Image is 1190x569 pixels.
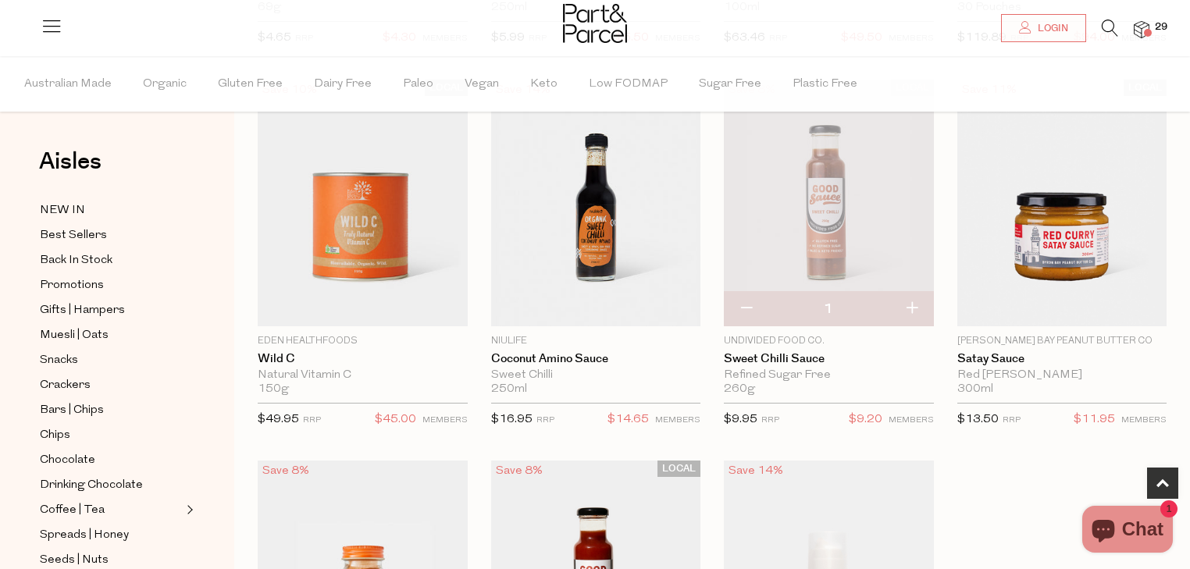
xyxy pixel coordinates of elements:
img: Sweet Chilli Sauce [724,79,934,326]
span: Crackers [40,376,91,395]
a: Drinking Chocolate [40,475,182,495]
span: Gluten Free [218,57,283,112]
span: Promotions [40,276,104,295]
button: Expand/Collapse Coffee | Tea [183,500,194,519]
span: $9.20 [849,410,882,430]
a: Satay Sauce [957,352,1167,366]
small: MEMBERS [889,416,934,425]
span: Gifts | Hampers [40,301,125,320]
span: Snacks [40,351,78,370]
span: 260g [724,382,755,397]
a: Crackers [40,375,182,395]
span: Coffee | Tea [40,501,105,520]
span: $45.00 [375,410,416,430]
a: Spreads | Honey [40,525,182,545]
span: Dairy Free [314,57,372,112]
a: Chocolate [40,450,182,470]
a: Login [1001,14,1086,42]
span: 150g [258,382,289,397]
a: Best Sellers [40,226,182,245]
span: $13.50 [957,414,999,425]
small: RRP [761,416,779,425]
inbox-online-store-chat: Shopify online store chat [1078,506,1178,557]
span: $9.95 [724,414,757,425]
span: Bars | Chips [40,401,104,420]
a: Muesli | Oats [40,325,182,345]
small: MEMBERS [422,416,468,425]
a: Coconut Amino Sauce [491,352,701,366]
div: Save 8% [491,461,547,482]
p: [PERSON_NAME] Bay Peanut Butter Co [957,334,1167,348]
span: Best Sellers [40,226,107,245]
span: Spreads | Honey [40,526,129,545]
small: RRP [303,416,321,425]
span: Keto [530,57,558,112]
div: Red [PERSON_NAME] [957,368,1167,382]
a: NEW IN [40,201,182,220]
span: 250ml [491,382,527,397]
img: Part&Parcel [563,4,627,43]
a: Sweet Chilli Sauce [724,352,934,366]
img: Satay Sauce [957,79,1167,326]
div: Refined Sugar Free [724,368,934,382]
img: Wild C [258,79,468,326]
a: Aisles [39,150,102,189]
small: RRP [536,416,554,425]
p: Eden Healthfoods [258,334,468,348]
div: Sweet Chilli [491,368,701,382]
span: $11.95 [1074,410,1115,430]
div: Natural Vitamin C [258,368,468,382]
span: 300ml [957,382,993,397]
span: 29 [1151,20,1171,34]
small: MEMBERS [655,416,700,425]
small: MEMBERS [1121,416,1167,425]
span: Plastic Free [793,57,857,112]
span: NEW IN [40,201,85,220]
span: Low FODMAP [589,57,668,112]
a: Snacks [40,350,182,370]
span: Drinking Chocolate [40,476,143,495]
span: $49.95 [258,414,299,425]
span: Organic [143,57,187,112]
span: Chocolate [40,451,95,470]
a: 29 [1134,21,1149,37]
span: Aisles [39,144,102,179]
p: Undivided Food Co. [724,334,934,348]
a: Bars | Chips [40,400,182,420]
small: RRP [1003,416,1021,425]
span: Login [1034,22,1068,35]
a: Coffee | Tea [40,500,182,520]
a: Promotions [40,276,182,295]
a: Wild C [258,352,468,366]
span: Chips [40,426,70,445]
span: Vegan [465,57,499,112]
span: Australian Made [24,57,112,112]
a: Chips [40,425,182,445]
div: Save 14% [724,461,788,482]
span: Sugar Free [699,57,761,112]
span: Paleo [403,57,433,112]
p: Niulife [491,334,701,348]
a: Back In Stock [40,251,182,270]
span: Back In Stock [40,251,112,270]
img: Coconut Amino Sauce [491,79,701,326]
a: Gifts | Hampers [40,301,182,320]
span: LOCAL [657,461,700,477]
div: Save 8% [258,461,314,482]
span: $14.65 [607,410,649,430]
span: Muesli | Oats [40,326,109,345]
span: $16.95 [491,414,533,425]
